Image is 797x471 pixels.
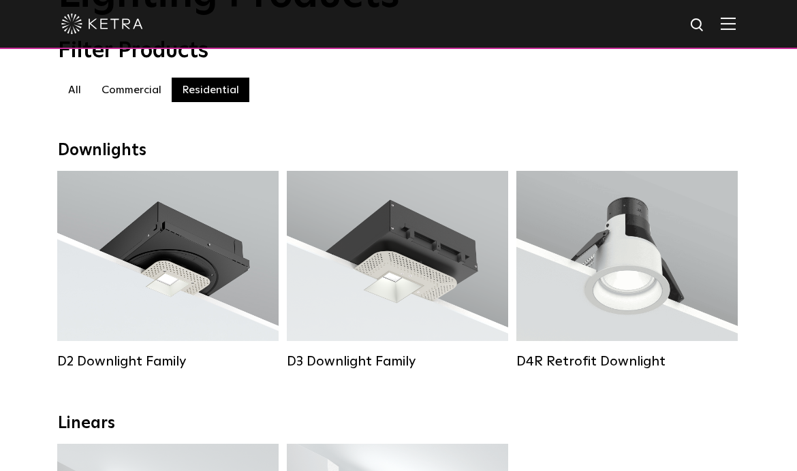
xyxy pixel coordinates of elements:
[58,38,739,64] div: Filter Products
[516,353,738,370] div: D4R Retrofit Downlight
[172,78,249,102] label: Residential
[61,14,143,34] img: ketra-logo-2019-white
[721,17,736,30] img: Hamburger%20Nav.svg
[689,17,706,34] img: search icon
[57,171,279,368] a: D2 Downlight Family Lumen Output:1200Colors:White / Black / Gloss Black / Silver / Bronze / Silve...
[58,414,739,434] div: Linears
[91,78,172,102] label: Commercial
[287,353,508,370] div: D3 Downlight Family
[57,353,279,370] div: D2 Downlight Family
[287,171,508,368] a: D3 Downlight Family Lumen Output:700 / 900 / 1100Colors:White / Black / Silver / Bronze / Paintab...
[516,171,738,368] a: D4R Retrofit Downlight Lumen Output:800Colors:White / BlackBeam Angles:15° / 25° / 40° / 60°Watta...
[58,141,739,161] div: Downlights
[58,78,91,102] label: All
